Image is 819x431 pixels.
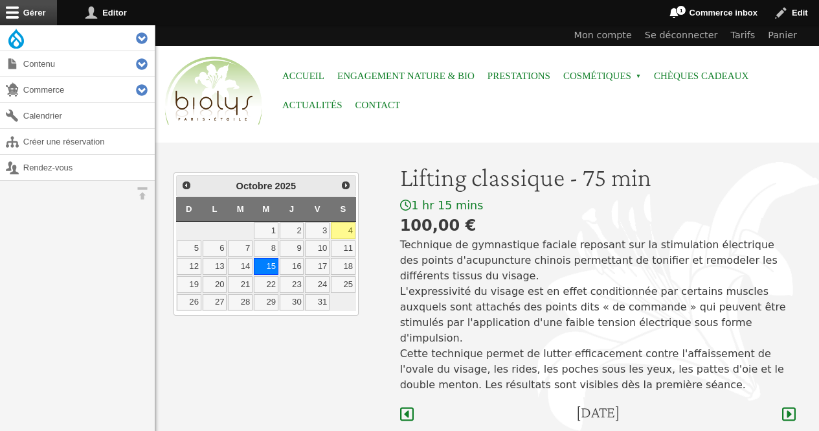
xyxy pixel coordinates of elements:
[305,240,330,257] a: 10
[341,204,346,214] span: Samedi
[155,25,819,136] header: Entête du site
[331,222,355,239] a: 4
[724,25,762,46] a: Tarifs
[337,62,475,91] a: Engagement Nature & Bio
[254,276,278,293] a: 22
[315,204,320,214] span: Vendredi
[305,222,330,239] a: 3
[186,204,192,214] span: Dimanche
[337,177,353,194] a: Suivant
[254,240,278,257] a: 8
[563,62,641,91] span: Cosmétiques
[178,177,195,194] a: Précédent
[203,276,227,293] a: 20
[280,294,304,311] a: 30
[228,240,252,257] a: 7
[254,222,278,239] a: 1
[177,258,201,275] a: 12
[282,62,324,91] a: Accueil
[761,25,803,46] a: Panier
[568,25,638,46] a: Mon compte
[280,276,304,293] a: 23
[282,91,342,120] a: Actualités
[162,54,265,128] img: Accueil
[254,294,278,311] a: 29
[636,74,641,79] span: »
[576,403,620,422] h4: [DATE]
[305,276,330,293] a: 24
[341,180,351,191] span: Suivant
[228,294,252,311] a: 28
[400,214,796,237] div: 100,00 €
[331,240,355,257] a: 11
[289,204,294,214] span: Jeudi
[181,180,192,191] span: Précédent
[275,181,297,191] span: 2025
[400,237,796,393] p: Technique de gymnastique faciale reposant sur la stimulation électrique des points d'acupuncture ...
[236,181,273,191] span: Octobre
[254,258,278,275] a: 15
[203,258,227,275] a: 13
[676,5,686,16] span: 1
[331,258,355,275] a: 18
[331,276,355,293] a: 25
[355,91,401,120] a: Contact
[305,294,330,311] a: 31
[280,222,304,239] a: 2
[177,294,201,311] a: 26
[400,162,796,193] h1: Lifting classique - 75 min
[129,181,155,206] button: Orientation horizontale
[488,62,550,91] a: Prestations
[212,204,217,214] span: Lundi
[400,198,796,213] div: 1 hr 15 mins
[177,240,201,257] a: 5
[654,62,748,91] a: Chèques cadeaux
[177,276,201,293] a: 19
[203,240,227,257] a: 6
[638,25,724,46] a: Se déconnecter
[280,258,304,275] a: 16
[228,258,252,275] a: 14
[305,258,330,275] a: 17
[237,204,244,214] span: Mardi
[280,240,304,257] a: 9
[203,294,227,311] a: 27
[228,276,252,293] a: 21
[262,204,269,214] span: Mercredi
